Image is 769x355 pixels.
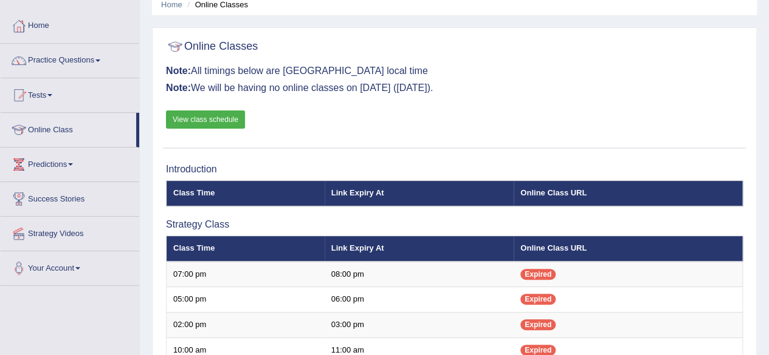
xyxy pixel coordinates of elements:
[1,44,139,74] a: Practice Questions
[1,78,139,109] a: Tests
[166,83,191,93] b: Note:
[1,113,136,143] a: Online Class
[166,66,191,76] b: Note:
[325,236,514,262] th: Link Expiry At
[325,312,514,337] td: 03:00 pm
[325,262,514,287] td: 08:00 pm
[167,287,325,313] td: 05:00 pm
[166,164,743,175] h3: Introduction
[325,287,514,313] td: 06:00 pm
[520,269,556,280] span: Expired
[1,182,139,212] a: Success Stories
[1,9,139,39] a: Home
[1,251,139,282] a: Your Account
[514,236,742,262] th: Online Class URL
[1,147,139,178] a: Predictions
[167,312,325,337] td: 02:00 pm
[166,66,743,76] h3: All timings below are [GEOGRAPHIC_DATA] local time
[520,319,556,330] span: Expired
[325,181,514,206] th: Link Expiry At
[514,181,742,206] th: Online Class URL
[166,110,245,129] a: View class schedule
[167,236,325,262] th: Class Time
[166,219,743,230] h3: Strategy Class
[166,38,258,56] h2: Online Classes
[167,262,325,287] td: 07:00 pm
[167,181,325,206] th: Class Time
[520,294,556,305] span: Expired
[1,217,139,247] a: Strategy Videos
[166,83,743,93] h3: We will be having no online classes on [DATE] ([DATE]).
